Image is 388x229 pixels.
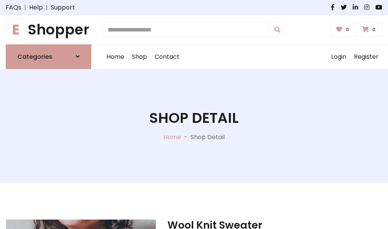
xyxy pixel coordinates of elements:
span: | [21,3,29,12]
span: 0 [344,26,351,33]
a: Shop [128,45,151,69]
a: Categories [6,44,91,69]
a: EShopper [6,21,91,38]
a: Contact [151,45,183,69]
a: 0 [357,22,382,37]
a: Login [327,45,350,69]
h1: Shop Detail [149,110,239,127]
a: Home [103,45,128,69]
p: - [181,133,191,142]
a: Register [350,45,382,69]
a: Home [163,133,181,141]
a: Support [51,3,75,12]
span: 0 [370,26,377,33]
h6: Categories [17,53,52,60]
span: E [6,19,26,40]
h1: Shopper [6,21,91,38]
span: | [43,3,51,12]
a: 0 [331,22,356,37]
a: Help [29,3,43,12]
a: FAQs [6,3,21,12]
p: Shop Detail [191,133,225,142]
